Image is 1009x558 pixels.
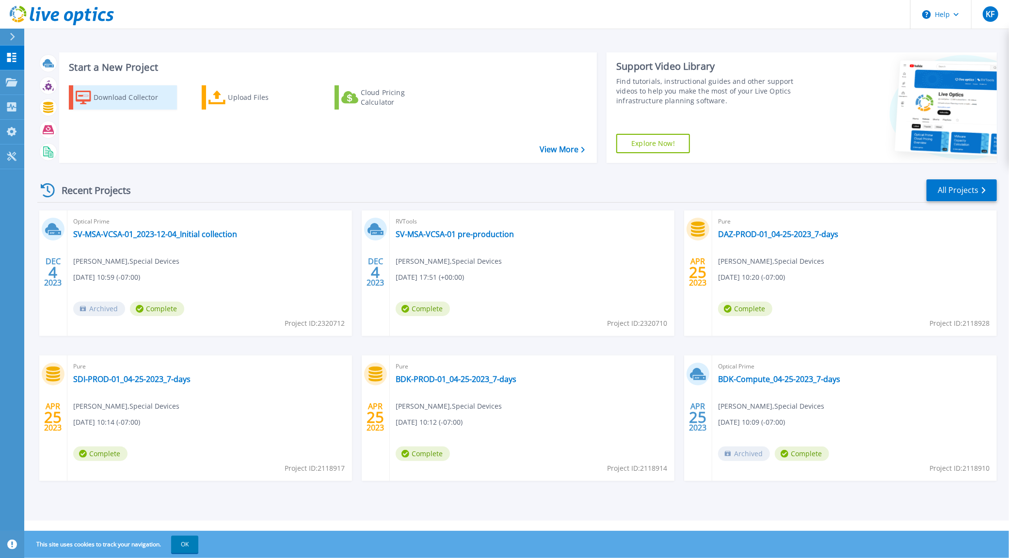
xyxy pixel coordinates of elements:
a: SDI-PROD-01_04-25-2023_7-days [73,374,191,384]
div: APR 2023 [44,399,62,435]
span: This site uses cookies to track your navigation. [27,536,198,553]
span: KF [986,10,994,18]
span: Optical Prime [73,216,346,227]
span: Complete [73,446,128,461]
a: Download Collector [69,85,177,110]
span: Project ID: 2320712 [285,318,345,329]
span: Archived [718,446,770,461]
span: [PERSON_NAME] , Special Devices [396,401,502,412]
span: Project ID: 2118910 [929,463,990,474]
span: [DATE] 10:59 (-07:00) [73,272,140,283]
span: Complete [396,446,450,461]
span: [PERSON_NAME] , Special Devices [396,256,502,267]
span: Optical Prime [718,361,991,372]
span: Pure [718,216,991,227]
span: Complete [718,302,772,316]
span: [PERSON_NAME] , Special Devices [718,401,824,412]
span: Project ID: 2118928 [929,318,990,329]
span: [DATE] 10:09 (-07:00) [718,417,785,428]
div: Find tutorials, instructional guides and other support videos to help you make the most of your L... [616,77,816,106]
span: 4 [371,268,380,276]
span: Project ID: 2118917 [285,463,345,474]
div: Cloud Pricing Calculator [361,88,438,107]
span: 25 [44,413,62,421]
span: 25 [689,413,706,421]
a: View More [540,145,585,154]
span: [PERSON_NAME] , Special Devices [718,256,824,267]
button: OK [171,536,198,553]
div: Download Collector [94,88,171,107]
a: Cloud Pricing Calculator [335,85,443,110]
span: [DATE] 10:12 (-07:00) [396,417,463,428]
span: [DATE] 10:14 (-07:00) [73,417,140,428]
span: [DATE] 17:51 (+00:00) [396,272,464,283]
span: 25 [367,413,384,421]
span: [DATE] 10:20 (-07:00) [718,272,785,283]
a: BDK-PROD-01_04-25-2023_7-days [396,374,516,384]
a: BDK-Compute_04-25-2023_7-days [718,374,840,384]
a: All Projects [927,179,997,201]
a: Explore Now! [616,134,690,153]
span: Archived [73,302,125,316]
span: [PERSON_NAME] , Special Devices [73,256,179,267]
span: Project ID: 2118914 [607,463,667,474]
span: RVTools [396,216,669,227]
div: Recent Projects [37,178,144,202]
a: SV-MSA-VCSA-01_2023-12-04_Initial collection [73,229,237,239]
div: Support Video Library [616,60,816,73]
div: Upload Files [228,88,306,107]
span: 25 [689,268,706,276]
a: SV-MSA-VCSA-01 pre-production [396,229,514,239]
span: Pure [396,361,669,372]
div: APR 2023 [689,255,707,290]
span: [PERSON_NAME] , Special Devices [73,401,179,412]
span: Complete [775,446,829,461]
div: DEC 2023 [44,255,62,290]
a: Upload Files [202,85,310,110]
div: APR 2023 [689,399,707,435]
span: 4 [48,268,57,276]
span: Complete [130,302,184,316]
span: Complete [396,302,450,316]
a: DAZ-PROD-01_04-25-2023_7-days [718,229,838,239]
h3: Start a New Project [69,62,584,73]
span: Pure [73,361,346,372]
span: Project ID: 2320710 [607,318,667,329]
div: APR 2023 [366,399,384,435]
div: DEC 2023 [366,255,384,290]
